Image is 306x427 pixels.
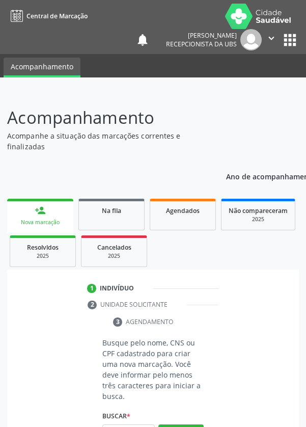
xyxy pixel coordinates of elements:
div: 1 [87,284,96,293]
span: Resolvidos [27,243,59,252]
p: Acompanhe a situação das marcações correntes e finalizadas [7,130,211,152]
span: Central de Marcação [26,12,88,20]
a: Acompanhamento [4,58,80,77]
span: Na fila [102,206,121,215]
img: img [240,29,262,50]
span: Cancelados [97,243,131,252]
i:  [266,33,277,44]
a: Central de Marcação [7,8,88,24]
div: [PERSON_NAME] [166,31,237,40]
button: apps [281,31,299,49]
div: 2025 [229,216,288,223]
span: Não compareceram [229,206,288,215]
p: Acompanhamento [7,105,211,130]
button:  [262,29,281,50]
p: Busque pelo nome, CNS ou CPF cadastrado para criar uma nova marcação. Você deve informar pelo men... [102,337,204,402]
label: Buscar [102,409,130,424]
button: notifications [135,33,150,47]
div: 2025 [89,252,140,260]
div: Nova marcação [14,219,66,226]
span: Agendados [166,206,200,215]
div: Indivíduo [100,284,134,293]
span: Recepcionista da UBS [166,40,237,48]
div: person_add [35,205,46,216]
div: 2025 [17,252,68,260]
